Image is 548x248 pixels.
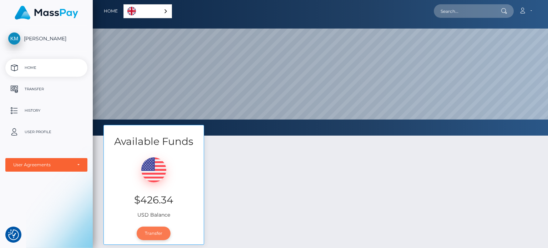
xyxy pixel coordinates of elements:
[5,35,87,42] span: [PERSON_NAME]
[5,102,87,120] a: History
[5,158,87,172] button: User Agreements
[109,193,198,207] h3: $426.34
[5,123,87,141] a: User Profile
[8,62,85,73] p: Home
[137,227,171,240] a: Transfer
[123,4,172,18] div: Language
[5,80,87,98] a: Transfer
[8,84,85,95] p: Transfer
[5,59,87,77] a: Home
[141,157,166,182] img: USD.png
[124,5,172,18] a: English
[434,4,501,18] input: Search...
[8,229,19,240] img: Revisit consent button
[123,4,172,18] aside: Language selected: English
[104,148,204,222] div: USD Balance
[15,6,78,20] img: MassPay
[104,135,204,148] h3: Available Funds
[8,229,19,240] button: Consent Preferences
[13,162,72,168] div: User Agreements
[8,105,85,116] p: History
[8,127,85,137] p: User Profile
[104,4,118,19] a: Home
